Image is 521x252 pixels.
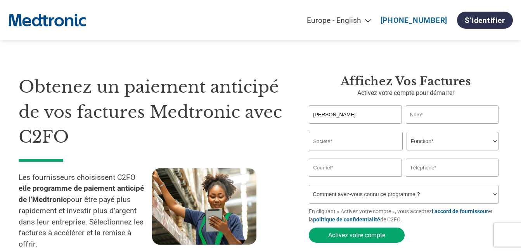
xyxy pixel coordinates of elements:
[406,124,498,129] div: Nom de famille invalide ou nom de famille trop long
[152,168,256,245] img: Travailleur de la chaîne d’approvisionnement
[406,178,498,182] div: Numéro de téléphone Inavlid
[313,216,380,223] a: politique de confidentialité
[309,132,403,150] input: Société*
[309,207,502,224] p: En cliquant « Activez votre compte », vous acceptez et la de C2FO.
[309,105,402,124] input: Prénom*
[432,208,488,214] a: l’accord de fournisseur
[309,159,402,177] input: Invalid Email format
[309,151,498,155] div: Nom de l’entreprise invalide ou nom de l’entreprise trop long
[309,74,502,88] h3: Affichez vos factures
[19,74,286,150] h1: Obtenez un paiement anticipé de vos factures Medtronic avec C2FO
[406,159,498,177] input: Téléphone*
[309,124,402,129] div: Prénom invalide ou prénom trop long
[407,132,498,150] select: Title/Role
[457,12,512,29] a: S’identifier
[19,184,144,204] strong: le programme de paiement anticipé de l’Medtronic
[9,10,86,31] img: Medtronic
[309,88,502,98] p: Activez votre compte pour démarrer
[381,16,448,25] a: [PHONE_NUMBER]
[309,178,402,182] div: Adresse e-mail Inavlid
[309,228,405,243] button: Activez votre compte
[19,172,152,250] p: Les fournisseurs choisissent C2FO et pour être payé plus rapidement et investir plus d’argent dan...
